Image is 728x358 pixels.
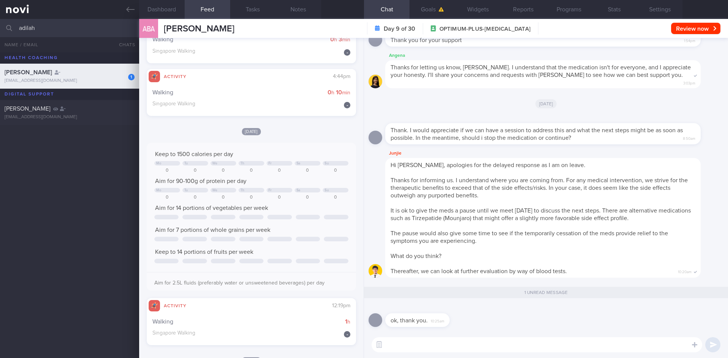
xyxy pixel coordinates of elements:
div: Th [240,188,245,192]
span: [PERSON_NAME] [164,24,234,33]
div: 1 [128,74,135,80]
span: [PERSON_NAME] [5,69,52,75]
span: Thereafter, we can look at further evaluation by way of blood tests. [391,268,567,274]
span: Thanks for letting us know, [PERSON_NAME]. I understand that the medication isn't for everyone, a... [391,64,691,78]
span: 4:44pm [333,74,350,79]
span: 3:03pm [683,79,695,86]
span: ok, thank you. [391,317,428,324]
button: Review now [671,23,720,34]
div: Angena [385,51,723,60]
span: Walking [152,89,173,96]
div: Sa [297,188,301,192]
strong: Day 9 of 30 [384,25,415,33]
span: OPTIMUM-PLUS-[MEDICAL_DATA] [439,25,530,33]
div: [EMAIL_ADDRESS][DOMAIN_NAME] [5,114,135,120]
div: 0 [210,195,236,200]
span: The pause would also give some time to see if the temporarily cessation of the meds provide relie... [391,230,668,244]
span: Keep to 1500 calories per day [155,151,233,157]
span: Aim for 14 portions of vegetables per week [155,205,268,211]
small: h [334,37,337,42]
div: We [212,188,218,192]
strong: 0 [330,36,334,42]
div: Activity [160,302,190,308]
button: Chats [109,37,139,52]
div: Activity [160,73,190,79]
div: Singapore Walking [152,330,336,337]
div: Tu [184,161,188,166]
div: Tu [184,188,188,192]
span: Keep to 14 portions of fruits per week [155,249,253,255]
div: 0 [210,168,236,174]
small: h [331,90,334,95]
span: Aim for 90-100g of protein per day [155,178,246,184]
span: [DATE] [242,128,261,135]
span: It is ok to give the meds a pause until we meet [DATE] to discuss the next steps. There are alter... [391,208,691,221]
span: Walking [152,36,173,43]
span: 10:25am [431,317,444,324]
div: Mo [156,188,162,192]
div: Su [325,161,329,166]
small: min [342,90,350,95]
strong: 10 [336,89,342,95]
div: Fr [268,188,272,192]
div: 0 [267,195,292,200]
div: We [212,161,218,166]
div: Fr [268,161,272,166]
div: 0 [238,168,264,174]
span: [PERSON_NAME] [5,106,50,112]
div: 0 [267,168,292,174]
div: 0 [295,168,320,174]
span: Thank you for your support [391,37,462,43]
span: [DATE] [535,99,557,108]
span: Thanks for informing us. I understand where you are coming from. For any medical intervention, we... [391,177,688,199]
div: 0 [238,195,264,200]
div: 0 [154,168,180,174]
span: Aim for 7 portions of whole grains per week [155,227,270,233]
div: [EMAIL_ADDRESS][DOMAIN_NAME] [5,78,135,84]
div: Junjie [385,149,723,158]
strong: 0 [328,89,331,95]
div: Th [240,161,245,166]
div: Singapore Walking [152,48,336,55]
span: 12:19pm [332,303,350,308]
div: Su [325,188,329,192]
div: 0 [182,195,208,200]
div: 0 [323,168,348,174]
div: 0 [154,195,180,200]
span: Walking [152,318,173,325]
span: 8:50am [683,134,695,141]
span: What do you think? [391,253,441,259]
span: Thank. I would appreciate if we can have a session to address this and what the next steps might ... [391,127,683,141]
span: 10:20am [678,267,692,275]
small: h [347,319,350,325]
span: Hi [PERSON_NAME], apologies for the delayed response as I am on leave. [391,162,585,168]
span: Aim for 2.5L fluids (preferably water or unsweetened beverages) per day [154,280,325,286]
span: 1:54pm [684,36,695,44]
div: Mo [156,161,162,166]
small: min [342,37,350,42]
strong: 3 [339,36,342,42]
div: Singapore Walking [152,101,336,108]
div: 0 [182,168,208,174]
div: 0 [323,195,348,200]
strong: 1 [345,319,347,325]
div: 0 [295,195,320,200]
div: Sa [297,161,301,166]
div: ABA [137,14,160,44]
